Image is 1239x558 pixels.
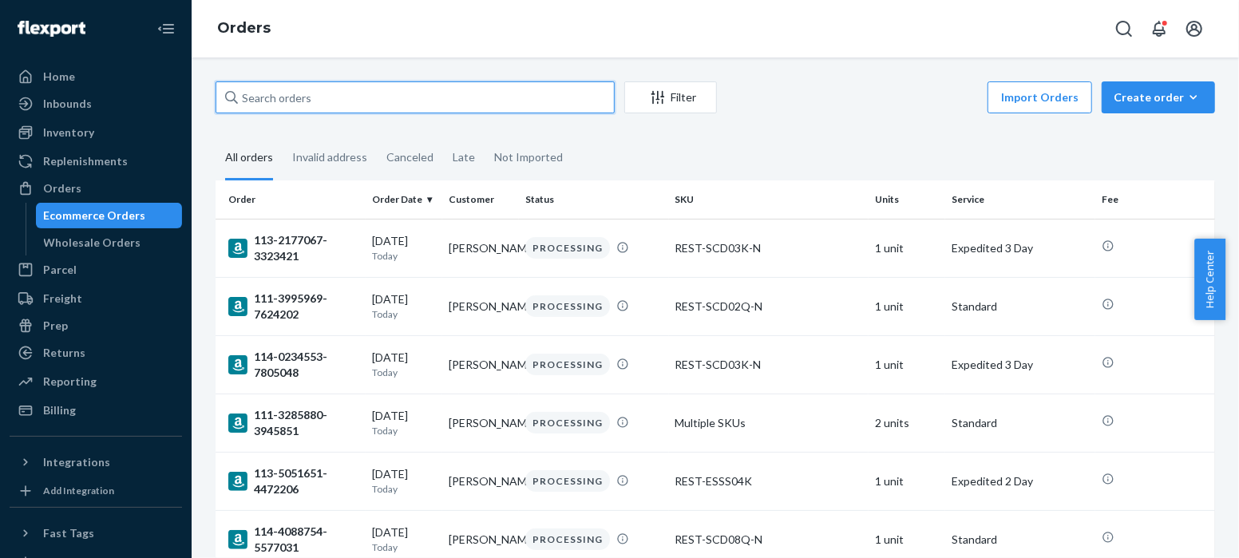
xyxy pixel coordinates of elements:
a: Home [10,64,182,89]
p: Expedited 2 Day [952,473,1089,489]
div: [DATE] [372,233,436,263]
p: Today [372,366,436,379]
div: Ecommerce Orders [44,208,146,224]
div: PROCESSING [525,412,610,433]
div: PROCESSING [525,295,610,317]
p: Today [372,307,436,321]
div: Freight [43,291,82,307]
div: Integrations [43,454,110,470]
a: Add Integration [10,481,182,501]
p: Today [372,424,436,437]
p: Standard [952,532,1089,548]
div: 111-3285880-3945851 [228,407,359,439]
td: 2 units [869,394,945,452]
td: 1 unit [869,452,945,510]
div: REST-SCD03K-N [675,357,862,373]
div: Customer [449,192,513,206]
td: 1 unit [869,219,945,277]
div: Home [43,69,75,85]
th: Fee [1095,180,1215,219]
a: Billing [10,398,182,423]
div: Not Imported [494,137,563,178]
div: Billing [43,402,76,418]
input: Search orders [216,81,615,113]
a: Orders [10,176,182,201]
div: 113-2177067-3323421 [228,232,359,264]
a: Inbounds [10,91,182,117]
td: [PERSON_NAME] [442,394,519,452]
td: [PERSON_NAME] [442,452,519,510]
div: REST-SCD08Q-N [675,532,862,548]
p: Expedited 3 Day [952,357,1089,373]
td: [PERSON_NAME] [442,219,519,277]
div: Parcel [43,262,77,278]
div: [DATE] [372,291,436,321]
div: Late [453,137,475,178]
p: Today [372,540,436,554]
a: Replenishments [10,148,182,174]
div: Filter [625,89,716,105]
a: Wholesale Orders [36,230,183,255]
div: Replenishments [43,153,128,169]
a: Prep [10,313,182,338]
button: Open notifications [1143,13,1175,45]
div: Create order [1114,89,1203,105]
th: Service [945,180,1095,219]
div: Returns [43,345,85,361]
th: Order Date [366,180,442,219]
div: REST-SCD02Q-N [675,299,862,315]
div: [DATE] [372,350,436,379]
a: Ecommerce Orders [36,203,183,228]
div: Add Integration [43,484,114,497]
div: Prep [43,318,68,334]
div: Canceled [386,137,433,178]
div: [DATE] [372,524,436,554]
p: Standard [952,299,1089,315]
a: Orders [217,19,271,37]
div: Invalid address [292,137,367,178]
div: PROCESSING [525,528,610,550]
a: Freight [10,286,182,311]
div: PROCESSING [525,470,610,492]
th: Status [519,180,669,219]
div: 114-4088754-5577031 [228,524,359,556]
a: Parcel [10,257,182,283]
button: Create order [1102,81,1215,113]
p: Expedited 3 Day [952,240,1089,256]
div: [DATE] [372,466,436,496]
div: Fast Tags [43,525,94,541]
td: [PERSON_NAME] [442,277,519,335]
button: Open account menu [1178,13,1210,45]
div: All orders [225,137,273,180]
td: 1 unit [869,335,945,394]
img: Flexport logo [18,21,85,37]
button: Import Orders [988,81,1092,113]
th: Units [869,180,945,219]
div: PROCESSING [525,354,610,375]
ol: breadcrumbs [204,6,283,52]
div: 111-3995969-7624202 [228,291,359,323]
a: Reporting [10,369,182,394]
button: Integrations [10,449,182,475]
button: Filter [624,81,717,113]
td: 1 unit [869,277,945,335]
div: [DATE] [372,408,436,437]
div: 114-0234553-7805048 [228,349,359,381]
div: Inbounds [43,96,92,112]
button: Help Center [1194,239,1225,320]
div: REST-ESSS04K [675,473,862,489]
p: Today [372,482,436,496]
div: PROCESSING [525,237,610,259]
td: [PERSON_NAME] [442,335,519,394]
p: Today [372,249,436,263]
button: Fast Tags [10,520,182,546]
div: 113-5051651-4472206 [228,465,359,497]
div: Wholesale Orders [44,235,141,251]
div: Orders [43,180,81,196]
div: REST-SCD03K-N [675,240,862,256]
button: Close Navigation [150,13,182,45]
div: Reporting [43,374,97,390]
a: Inventory [10,120,182,145]
p: Standard [952,415,1089,431]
